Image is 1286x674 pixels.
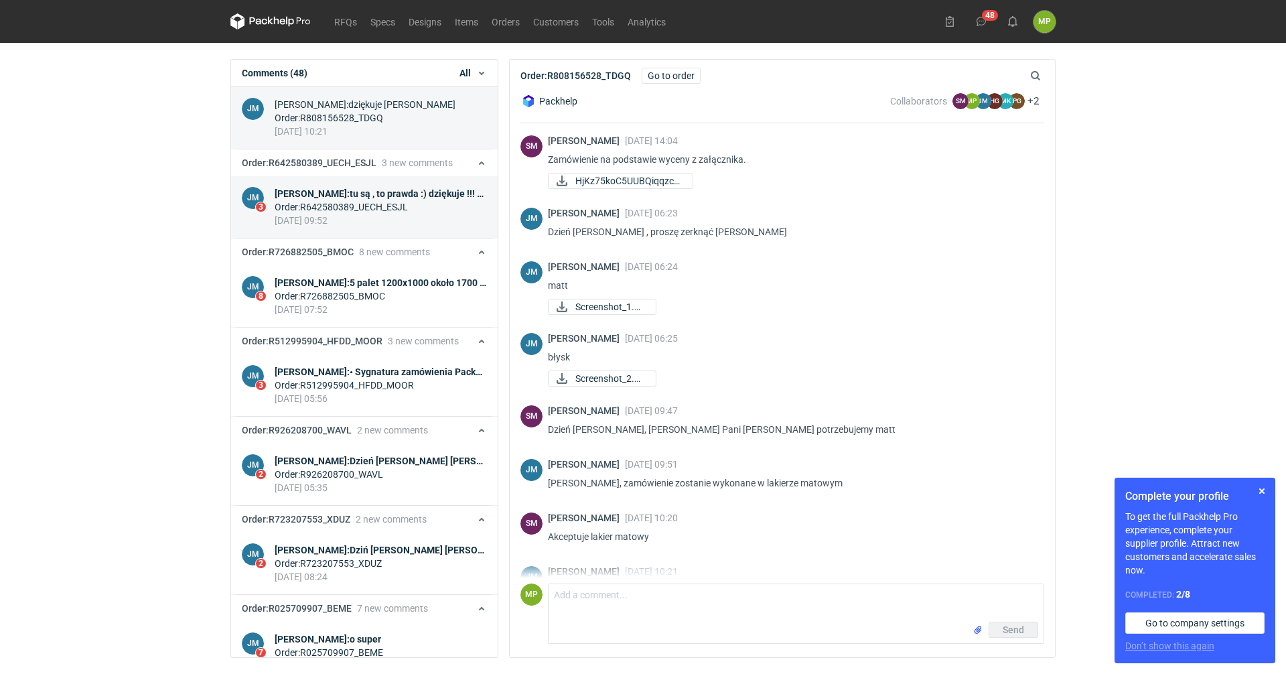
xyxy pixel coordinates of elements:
[520,459,543,481] figcaption: JM
[520,208,543,230] div: Joanna Myślak
[242,336,382,346] span: Order : R512995904_HFDD_MOOR
[275,276,487,289] div: [PERSON_NAME] : 5 palet 1200x1000 około 1700 H na 1 palecie 1000 szt, waga palety 190 kg , waga 1...
[548,566,625,577] span: [PERSON_NAME]
[548,224,1033,240] p: Dzień [PERSON_NAME] , proszę zerknąć [PERSON_NAME]
[520,208,543,230] figcaption: JM
[388,336,459,346] span: 3 new comments
[997,93,1013,109] figcaption: MK
[459,66,471,80] span: All
[275,289,487,303] div: Order : R726882505_BMOC
[275,543,487,557] div: [PERSON_NAME] : Dziń [PERSON_NAME] [PERSON_NAME]
[585,13,621,29] a: Tools
[275,187,487,200] div: [PERSON_NAME] : tu są , to prawda :) dziękuje !!! proszę przy zleceniach na wykonanie siatek jesz...
[575,371,645,386] span: Screenshot_2.png
[548,261,625,272] span: [PERSON_NAME]
[989,622,1038,638] button: Send
[231,417,498,444] button: Order:R926208700_WAVL2 new comments
[242,276,264,298] div: Joanna Myślak
[625,135,678,146] span: [DATE] 14:04
[520,69,631,82] h2: Order : R808156528_TDGQ
[625,333,678,344] span: [DATE] 06:25
[548,173,693,189] a: HjKz75koC5UUBQiqqzc5...
[520,135,543,157] div: Sebastian Markut
[231,265,498,328] a: JM8[PERSON_NAME]:5 palet 1200x1000 około 1700 H na 1 palecie 1000 szt, waga palety 190 kg , waga ...
[275,379,487,392] div: Order : R512995904_HFDD_MOOR
[231,354,498,417] a: JM3[PERSON_NAME]:• Sygnatura zamówienia Packhelp / Packhelp order reference Karton szary_MOOR - 3...
[520,459,543,481] div: Joanna Myślak
[1027,95,1040,107] button: +2
[242,454,264,476] figcaption: JM
[357,603,428,614] span: 7 new comments
[275,98,455,111] div: [PERSON_NAME] : dziękuje [PERSON_NAME]
[275,125,455,138] div: [DATE] 10:21
[890,96,947,107] span: Collaborators
[364,13,402,29] a: Specs
[1125,612,1265,634] a: Go to company settings
[548,513,625,523] span: [PERSON_NAME]
[575,174,682,188] span: HjKz75koC5UUBQiqqzc5...
[242,514,350,525] span: Order : R723207553_XDUZ
[275,454,487,468] div: [PERSON_NAME] : Dzień [PERSON_NAME] [PERSON_NAME], [PERSON_NAME] wszystkie palety wasze są zabezp...
[1003,625,1024,634] span: Send
[231,239,498,265] button: Order:R726882505_BMOC8 new comments
[520,135,543,157] figcaption: SM
[459,66,487,80] button: All
[548,529,1033,545] p: Akceptuje lakier matowy
[548,135,625,146] span: [PERSON_NAME]
[402,13,448,29] a: Designs
[242,543,264,565] div: Joanna Myślak
[520,584,543,606] div: Magdalena Polakowska
[485,13,526,29] a: Orders
[575,299,645,314] span: Screenshot_1.png
[520,333,543,355] figcaption: JM
[520,566,543,588] div: Joanna Myślak
[242,247,354,257] span: Order : R726882505_BMOC
[275,570,487,584] div: [DATE] 08:24
[242,632,264,655] div: Joanna Myślak
[275,557,487,570] div: Order : R723207553_XDUZ
[548,370,656,387] a: Screenshot_2.png
[625,261,678,272] span: [DATE] 06:24
[242,187,264,209] figcaption: JM
[1033,11,1056,33] figcaption: MP
[242,543,264,565] figcaption: JM
[520,93,537,109] img: Packhelp
[987,93,1003,109] figcaption: HG
[520,333,543,355] div: Joanna Myślak
[242,66,307,80] h1: Comments (48)
[242,425,352,435] span: Order : R926208700_WAVL
[548,173,682,189] div: HjKz75koC5UUBQiqqzc595nGE4N7wygqIQwmB3Uc.docx
[625,513,678,523] span: [DATE] 10:20
[275,392,487,405] div: [DATE] 05:56
[520,566,543,588] figcaption: JM
[1176,589,1190,600] strong: 2 / 8
[231,87,498,149] a: JM[PERSON_NAME]:dziękuje [PERSON_NAME]Order:R808156528_TDGQ[DATE] 10:21
[242,365,264,387] figcaption: JM
[621,13,672,29] a: Analytics
[242,454,264,476] div: Joanna Myślak
[275,646,383,659] div: Order : R025709907_BEME
[548,421,1033,437] p: Dzień [PERSON_NAME], [PERSON_NAME] Pani [PERSON_NAME] potrzebujemy matt
[359,247,430,257] span: 8 new comments
[1125,639,1214,653] button: Don’t show this again
[1254,483,1270,499] button: Skip for now
[275,214,487,227] div: [DATE] 09:52
[625,459,678,470] span: [DATE] 09:51
[1009,93,1025,109] figcaption: PG
[548,333,625,344] span: [PERSON_NAME]
[520,584,543,606] figcaption: MP
[231,444,498,506] a: JM2[PERSON_NAME]:Dzień [PERSON_NAME] [PERSON_NAME], [PERSON_NAME] wszystkie palety wasze są zabez...
[964,93,980,109] figcaption: MP
[548,151,1033,167] p: Zamówienie na podstawie wyceny z załącznika.
[971,11,992,32] button: 48
[548,277,1033,293] p: matt
[448,13,485,29] a: Items
[1125,488,1265,504] h1: Complete your profile
[548,349,1033,365] p: błysk
[242,157,376,168] span: Order : R642580389_UECH_ESJL
[275,632,383,646] div: [PERSON_NAME] : o super
[520,405,543,427] div: Sebastian Markut
[382,157,453,168] span: 3 new comments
